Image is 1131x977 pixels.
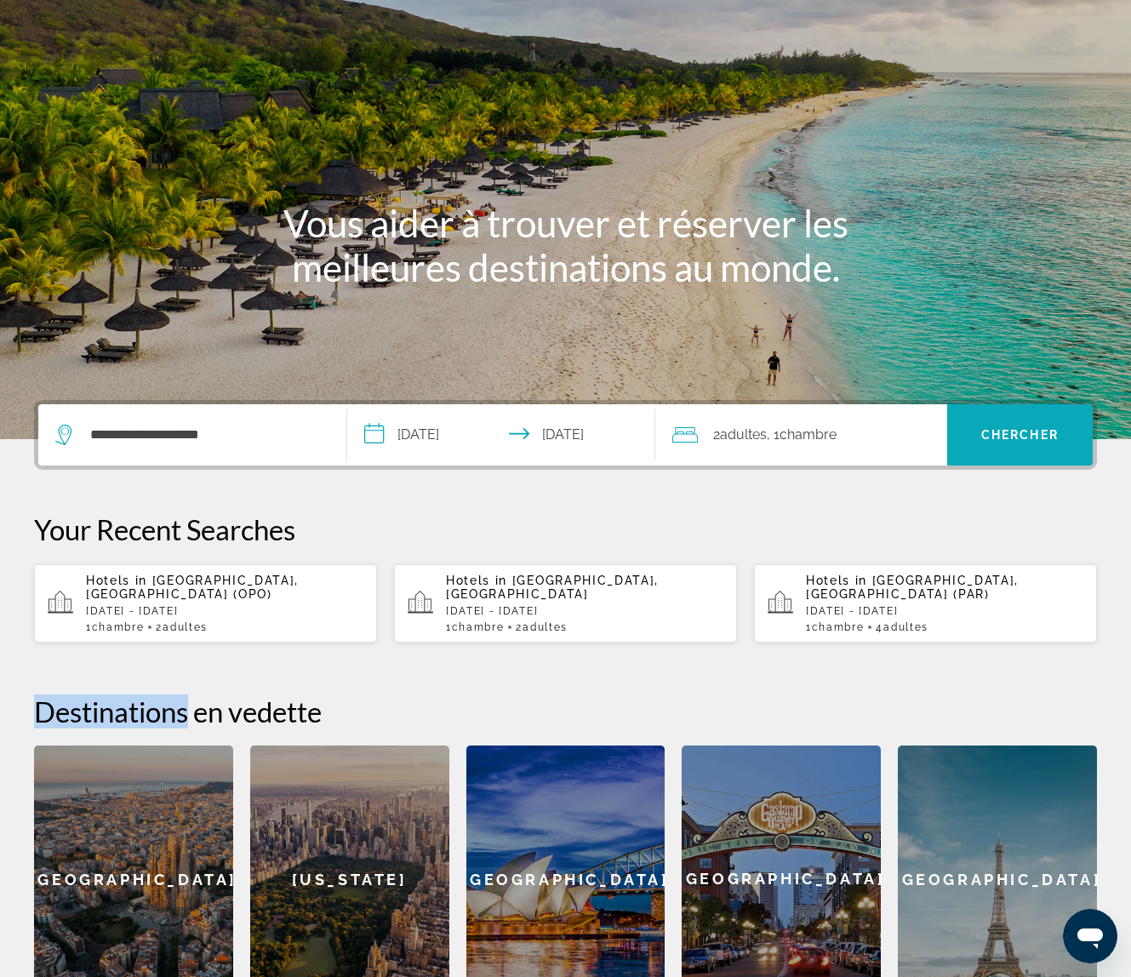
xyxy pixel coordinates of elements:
span: 1 [806,621,864,633]
p: [DATE] - [DATE] [446,605,723,617]
span: Hotels in [86,574,147,587]
p: [DATE] - [DATE] [806,605,1083,617]
span: Adultes [883,621,928,633]
p: Your Recent Searches [34,512,1097,546]
button: Travelers: 2 adults, 0 children [655,404,947,466]
span: 1 [86,621,144,633]
button: Hotels in [GEOGRAPHIC_DATA], [GEOGRAPHIC_DATA][DATE] - [DATE]1Chambre2Adultes [394,563,737,643]
span: Hotels in [806,574,867,587]
span: Chambre [452,621,505,633]
span: Chambre [812,621,865,633]
span: , 1 [767,423,837,447]
span: [GEOGRAPHIC_DATA], [GEOGRAPHIC_DATA] (PAR) [806,574,1019,601]
h1: Vous aider à trouver et réserver les meilleures destinations au monde. [247,201,885,289]
span: Adultes [523,621,568,633]
span: [GEOGRAPHIC_DATA], [GEOGRAPHIC_DATA] [446,574,659,601]
span: 2 [713,423,767,447]
button: Hotels in [GEOGRAPHIC_DATA], [GEOGRAPHIC_DATA] (PAR)[DATE] - [DATE]1Chambre4Adultes [754,563,1097,643]
span: 1 [446,621,504,633]
span: Adultes [163,621,208,633]
span: Adultes [720,426,767,443]
input: Search hotel destination [89,422,321,448]
span: Hotels in [446,574,507,587]
span: Chercher [981,428,1059,442]
div: Search widget [38,404,1093,466]
span: [GEOGRAPHIC_DATA], [GEOGRAPHIC_DATA] (OPO) [86,574,299,601]
span: 4 [876,621,928,633]
span: 2 [156,621,207,633]
h2: Destinations en vedette [34,694,1097,728]
button: Select check in and out date [347,404,656,466]
iframe: Bouton de lancement de la fenêtre de messagerie [1063,909,1117,963]
span: Chambre [92,621,145,633]
button: Search [947,404,1093,466]
p: [DATE] - [DATE] [86,605,363,617]
button: Hotels in [GEOGRAPHIC_DATA], [GEOGRAPHIC_DATA] (OPO)[DATE] - [DATE]1Chambre2Adultes [34,563,377,643]
span: Chambre [780,426,837,443]
span: 2 [516,621,567,633]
